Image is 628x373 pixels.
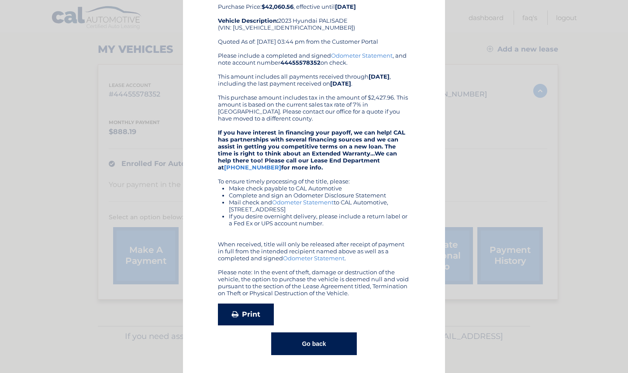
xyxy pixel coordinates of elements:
li: Make check payable to CAL Automotive [229,185,410,192]
li: If you desire overnight delivery, please include a return label or a Fed Ex or UPS account number. [229,213,410,227]
div: Please include a completed and signed , and note account number on check. This amount includes al... [218,52,410,297]
a: Odometer Statement [331,52,393,59]
button: Go back [271,332,356,355]
b: [DATE] [369,73,390,80]
a: Odometer Statement [283,255,345,262]
li: Mail check and to CAL Automotive, [STREET_ADDRESS] [229,199,410,213]
a: Print [218,304,274,325]
a: [PHONE_NUMBER] [224,164,281,171]
li: Complete and sign an Odometer Disclosure Statement [229,192,410,199]
b: [DATE] [335,3,356,10]
b: [DATE] [330,80,351,87]
strong: Vehicle Description: [218,17,278,24]
b: 44455578352 [280,59,321,66]
b: $42,060.56 [262,3,293,10]
a: Odometer Statement [272,199,334,206]
strong: If you have interest in financing your payoff, we can help! CAL has partnerships with several fin... [218,129,405,171]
